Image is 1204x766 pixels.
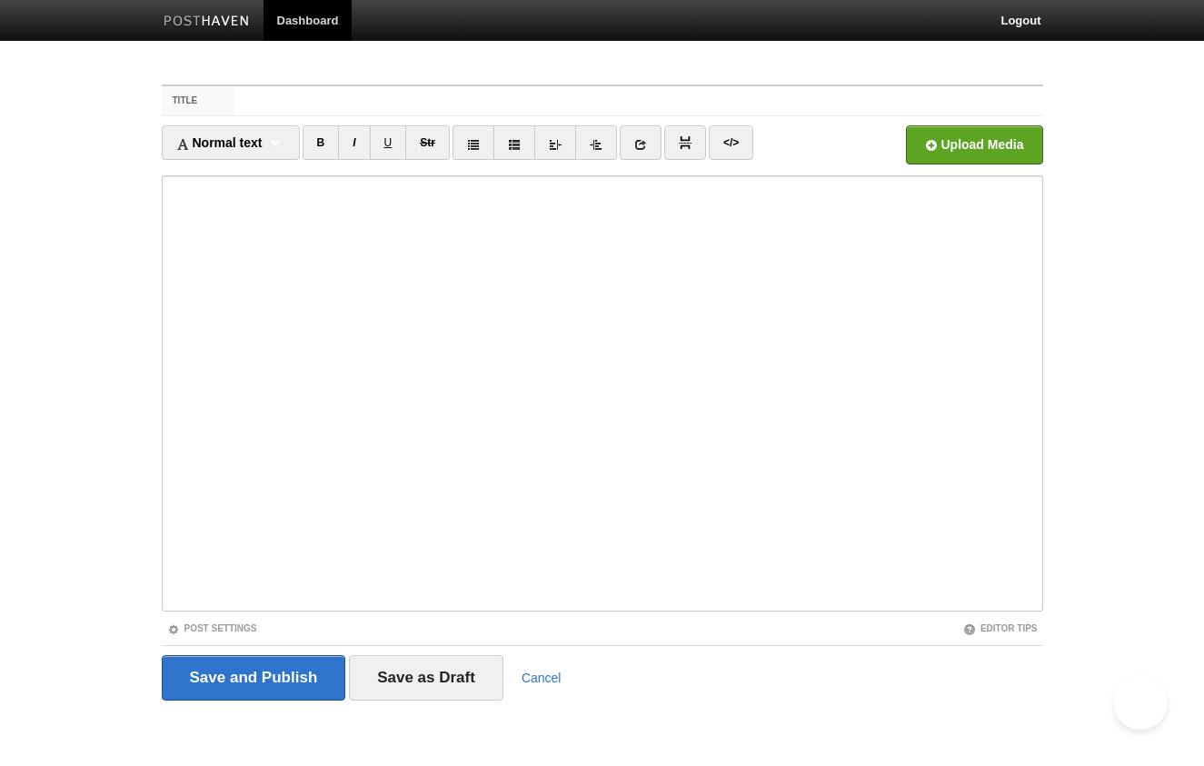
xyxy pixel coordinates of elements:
[420,136,435,149] del: Str
[709,125,753,160] a: </>
[405,125,450,160] a: Str
[370,125,407,160] a: U
[1113,675,1168,730] iframe: Help Scout Beacon - Open
[679,136,692,149] img: pagebreak-icon.png
[162,86,235,115] label: Title
[303,125,340,160] a: B
[522,671,562,685] a: Cancel
[349,655,503,701] input: Save as Draft
[164,15,250,29] img: Posthaven-bar
[162,655,346,701] input: Save and Publish
[338,125,370,160] a: I
[167,623,257,633] a: Post Settings
[963,623,1038,633] a: Editor Tips
[176,135,263,150] span: Normal text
